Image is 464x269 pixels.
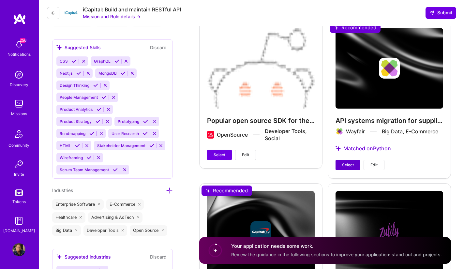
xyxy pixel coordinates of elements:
i: Accept [97,107,101,112]
i: Reject [84,143,89,148]
span: Wireframing [60,155,83,160]
i: Reject [111,95,116,100]
i: icon Close [80,216,82,219]
span: Product Analytics [60,107,93,112]
div: iCapital: Build and maintain RESTful API [83,6,181,13]
span: HTML [60,143,71,148]
span: MongoDB [98,71,117,76]
i: icon LeftArrowDark [51,10,56,16]
span: Next.js [60,71,72,76]
i: Reject [103,83,108,88]
a: User Avatar [11,243,27,256]
i: Accept [87,155,92,160]
i: Accept [93,83,98,88]
div: [DOMAIN_NAME] [3,227,35,234]
i: icon Close [137,216,140,219]
div: Invite [14,171,24,178]
span: Stakeholder Management [97,143,145,148]
div: Healthcare [52,212,85,223]
span: GraphQL [94,59,111,64]
i: icon Close [138,203,141,206]
i: icon Close [75,229,78,232]
i: Reject [152,119,157,124]
i: Accept [149,143,154,148]
img: Invite [12,158,25,171]
span: Review the guidance in the following sections to improve your application: stand out and projects. [231,252,442,257]
i: Accept [96,119,100,124]
i: icon SendLight [429,10,435,15]
span: 256 [20,38,25,43]
i: Reject [158,143,163,148]
i: Accept [114,59,119,64]
img: Company Logo [65,7,78,20]
img: guide book [12,214,25,227]
button: Edit [364,160,384,170]
span: Edit [370,162,378,168]
i: Reject [122,167,127,172]
i: Accept [102,95,107,100]
i: Reject [96,155,101,160]
button: Select [336,160,360,170]
button: Discard [148,44,169,51]
i: icon Close [98,203,100,206]
img: tokens [15,189,23,196]
span: Select [214,152,225,158]
div: Enterprise Software [52,199,104,210]
i: icon SuggestedTeams [56,254,62,260]
span: CSS [60,59,68,64]
i: Reject [124,59,128,64]
span: Design Thinking [60,83,89,88]
span: User Research [112,131,139,136]
span: Roadmapping [60,131,85,136]
i: icon SuggestedTeams [56,45,62,50]
i: Accept [76,71,81,76]
img: discovery [12,68,25,81]
i: Reject [106,107,111,112]
i: icon Close [161,229,164,232]
div: Suggested industries [56,253,111,260]
i: Accept [113,167,118,172]
i: Reject [105,119,110,124]
span: People Management [60,95,98,100]
i: Reject [99,131,104,136]
span: Submit [429,9,452,16]
button: Select [207,150,232,160]
div: Developer Tools [83,225,127,236]
div: Tokens [12,198,26,205]
div: Suggested Skills [56,44,101,51]
i: Accept [72,59,77,64]
span: Scrum Team Management [60,167,109,172]
i: Reject [86,71,91,76]
img: teamwork [12,97,25,110]
img: logo [13,13,26,25]
span: Select [342,162,354,168]
button: Mission and Role details → [83,13,141,20]
div: E-Commerce [106,199,144,210]
i: Accept [121,71,126,76]
span: Industries [52,187,73,193]
i: Reject [81,59,86,64]
span: Prototyping [118,119,139,124]
button: Submit [426,7,456,19]
i: Accept [143,131,148,136]
div: Big Data [52,225,81,236]
button: Edit [235,150,256,160]
i: Reject [152,131,157,136]
h4: Your application needs some work. [231,243,442,250]
i: Accept [143,119,148,124]
i: Accept [75,143,80,148]
i: icon Close [122,229,124,232]
span: Edit [242,152,249,158]
div: Notifications [7,51,31,58]
button: Discard [148,253,169,261]
div: Advertising & AdTech [88,212,143,223]
div: Discovery [10,81,28,88]
img: Community [11,126,27,142]
i: Reject [130,71,135,76]
div: Missions [11,110,27,117]
span: Product Strategy [60,119,92,124]
i: Accept [89,131,94,136]
div: Community [8,142,29,149]
img: bell [12,38,25,51]
div: Open Source [130,225,167,236]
